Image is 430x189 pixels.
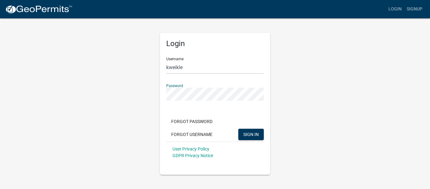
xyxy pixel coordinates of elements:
a: GDPR Privacy Notice [173,153,213,158]
a: Login [386,3,404,15]
button: Forgot Password [166,116,218,127]
a: User Privacy Policy [173,146,209,151]
button: SIGN IN [238,129,264,140]
span: SIGN IN [243,132,259,137]
h5: Login [166,39,264,48]
button: Forgot Username [166,129,218,140]
a: Signup [404,3,425,15]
